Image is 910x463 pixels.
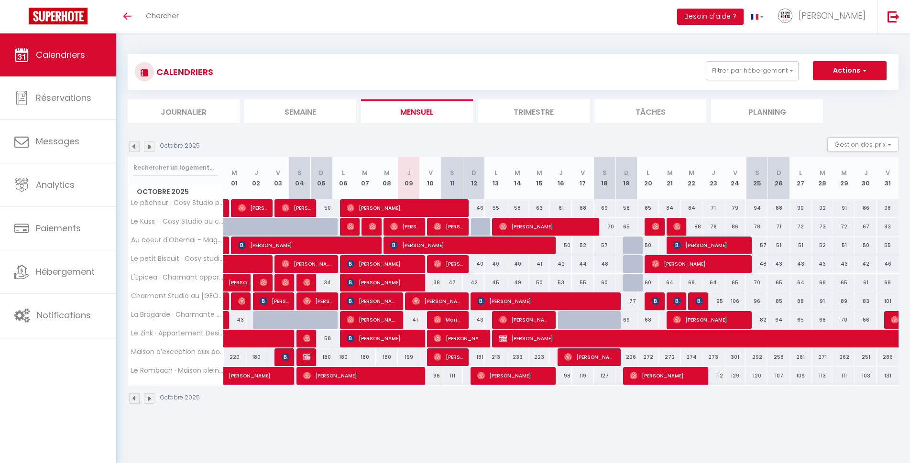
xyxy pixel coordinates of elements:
th: 11 [441,157,463,199]
div: 69 [594,199,616,217]
div: 69 [615,311,637,329]
abbr: L [799,168,802,177]
th: 18 [594,157,616,199]
li: Semaine [244,99,356,123]
abbr: M [537,168,542,177]
div: 220 [224,348,246,366]
div: 43 [463,311,485,329]
th: 22 [681,157,703,199]
div: 112 [702,367,724,385]
span: Le pêcheur · Cosy Studio proche de la Cathédrale [130,199,225,206]
abbr: L [342,168,345,177]
span: [PERSON_NAME] [347,255,420,273]
span: [PERSON_NAME] [282,273,289,291]
abbr: J [712,168,715,177]
div: 68 [637,311,659,329]
span: [PERSON_NAME] [477,366,550,385]
div: 57 [746,237,768,254]
th: 07 [354,157,376,199]
li: Tâches [594,99,706,123]
div: 64 [789,274,811,291]
div: 60 [594,274,616,291]
th: 15 [528,157,550,199]
div: 213 [485,348,507,366]
abbr: S [755,168,759,177]
div: 70 [746,274,768,291]
span: [PERSON_NAME] [390,236,551,254]
div: 103 [855,367,877,385]
div: 127 [594,367,616,385]
div: 91 [833,199,855,217]
span: Le Zink · Appartement Design et Confortable [130,330,225,337]
div: 52 [811,237,833,254]
abbr: M [515,168,520,177]
span: Chercher [146,11,179,21]
div: 58 [615,199,637,217]
span: [PERSON_NAME] [347,329,420,347]
span: [PERSON_NAME] [499,217,594,236]
div: 88 [681,218,703,236]
div: 101 [877,292,899,310]
div: 50 [855,237,877,254]
a: [PERSON_NAME] [224,367,246,385]
div: 68 [572,199,594,217]
div: 50 [637,237,659,254]
div: 40 [485,255,507,273]
span: [PERSON_NAME] [673,236,746,254]
div: 45 [485,274,507,291]
abbr: S [450,168,454,177]
th: 29 [833,157,855,199]
div: 76 [702,218,724,236]
p: Octobre 2025 [160,141,200,151]
div: 73 [811,218,833,236]
div: 85 [768,292,790,310]
div: 92 [811,199,833,217]
span: Réservations [36,92,91,104]
span: [PERSON_NAME] [282,255,333,273]
span: Marine Zerr [434,311,463,329]
span: [PERSON_NAME] [347,217,354,236]
span: [PERSON_NAME] [499,311,550,329]
div: 88 [789,292,811,310]
th: 17 [572,157,594,199]
th: 20 [637,157,659,199]
button: Actions [813,61,887,80]
div: 46 [463,199,485,217]
span: Octobre 2025 [128,185,223,199]
div: 180 [376,348,398,366]
li: Planning [711,99,823,123]
div: 65 [833,274,855,291]
div: 52 [572,237,594,254]
div: 113 [811,367,833,385]
div: 72 [833,218,855,236]
span: Analytics [36,179,75,191]
div: 251 [855,348,877,366]
div: 43 [789,255,811,273]
div: 70 [833,311,855,329]
th: 30 [855,157,877,199]
div: 42 [855,255,877,273]
abbr: D [624,168,629,177]
span: [PERSON_NAME] [652,292,659,310]
abbr: M [841,168,847,177]
span: L'Epicea · Charmant appartement avec vue sur la nature [130,274,225,281]
div: 58 [506,199,528,217]
th: 25 [746,157,768,199]
th: 08 [376,157,398,199]
div: 95 [702,292,724,310]
div: 77 [615,292,637,310]
div: 51 [768,237,790,254]
div: 48 [746,255,768,273]
span: [PERSON_NAME] [673,217,680,236]
div: 94 [746,199,768,217]
th: 01 [224,157,246,199]
div: 226 [615,348,637,366]
div: 89 [833,292,855,310]
div: 49 [506,274,528,291]
th: 10 [419,157,441,199]
abbr: M [667,168,673,177]
div: 261 [789,348,811,366]
span: [PERSON_NAME] [434,255,463,273]
div: 131 [877,367,899,385]
th: 09 [398,157,420,199]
